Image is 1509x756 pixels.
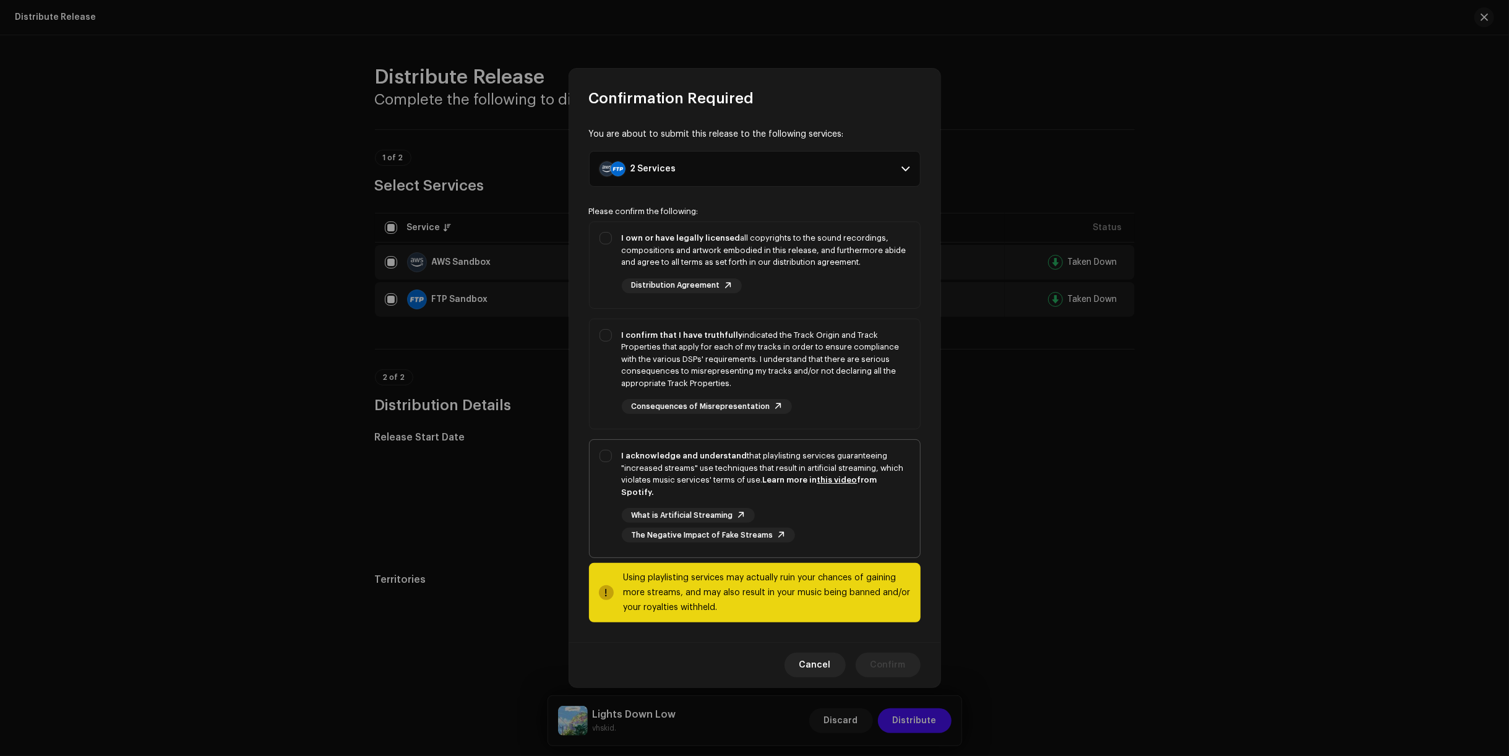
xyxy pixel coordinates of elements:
[589,221,921,309] p-togglebutton: I own or have legally licensedall copyrights to the sound recordings, compositions and artwork em...
[630,164,676,174] div: 2 Services
[632,512,733,520] span: What is Artificial Streaming
[785,653,846,677] button: Cancel
[622,452,747,460] strong: I acknowledge and understand
[589,151,921,187] p-accordion-header: 2 Services
[589,88,754,108] span: Confirmation Required
[632,403,770,411] span: Consequences of Misrepresentation
[622,450,910,498] div: that playlisting services guaranteeing "increased streams" use techniques that result in artifici...
[817,476,858,484] a: this video
[622,476,877,496] strong: Learn more in from Spotify.
[799,653,831,677] span: Cancel
[622,329,910,390] div: indicated the Track Origin and Track Properties that apply for each of my tracks in order to ensu...
[871,653,906,677] span: Confirm
[632,281,720,290] span: Distribution Agreement
[622,234,741,242] strong: I own or have legally licensed
[632,531,773,539] span: The Negative Impact of Fake Streams
[589,319,921,430] p-togglebutton: I confirm that I have truthfullyindicated the Track Origin and Track Properties that apply for ea...
[589,128,921,141] div: You are about to submit this release to the following services:
[589,207,921,217] div: Please confirm the following:
[589,439,921,558] p-togglebutton: I acknowledge and understandthat playlisting services guaranteeing "increased streams" use techni...
[624,570,911,615] div: Using playlisting services may actually ruin your chances of gaining more streams, and may also r...
[622,331,743,339] strong: I confirm that I have truthfully
[856,653,921,677] button: Confirm
[622,232,910,268] div: all copyrights to the sound recordings, compositions and artwork embodied in this release, and fu...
